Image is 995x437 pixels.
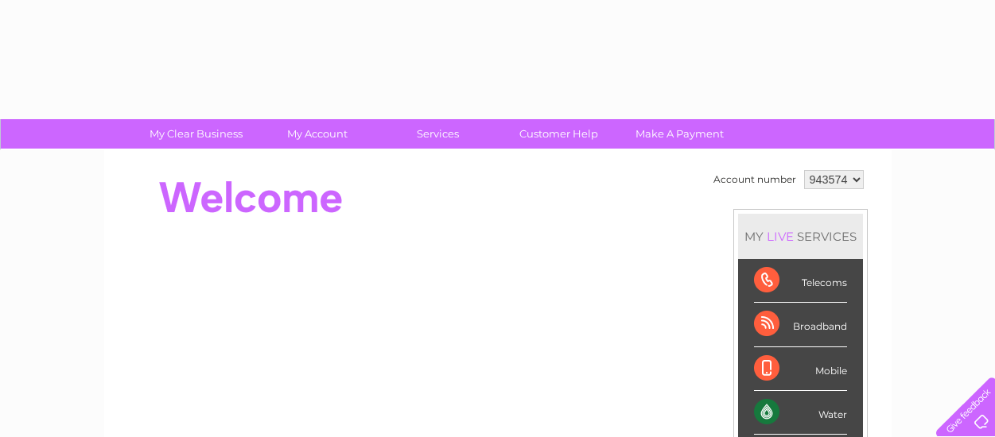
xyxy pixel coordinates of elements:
a: Make A Payment [614,119,745,149]
div: LIVE [764,229,797,244]
div: Water [754,391,847,435]
div: Telecoms [754,259,847,303]
td: Account number [709,166,800,193]
div: MY SERVICES [738,214,863,259]
div: Broadband [754,303,847,346]
a: Customer Help [493,119,624,149]
a: Services [372,119,503,149]
a: My Account [251,119,383,149]
div: Mobile [754,347,847,391]
a: My Clear Business [130,119,262,149]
